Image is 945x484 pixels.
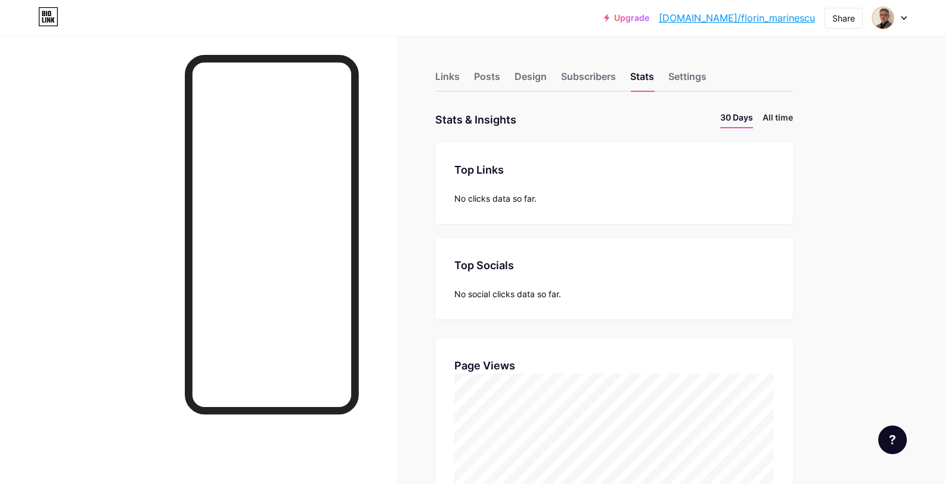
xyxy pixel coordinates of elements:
div: Subscribers [561,69,616,91]
a: Upgrade [604,13,649,23]
div: Design [515,69,547,91]
div: Links [435,69,460,91]
div: No clicks data so far. [454,192,774,205]
div: Share [832,12,855,24]
li: 30 Days [720,111,753,128]
div: No social clicks data so far. [454,288,774,300]
div: Page Views [454,357,774,374]
div: Top Links [454,162,774,178]
li: All time [763,111,793,128]
div: Stats [630,69,654,91]
div: Top Socials [454,257,774,273]
div: Settings [668,69,707,91]
div: Posts [474,69,500,91]
img: florin_marinescu [872,7,894,29]
div: Stats & Insights [435,111,516,128]
a: [DOMAIN_NAME]/florin_marinescu [659,11,815,25]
